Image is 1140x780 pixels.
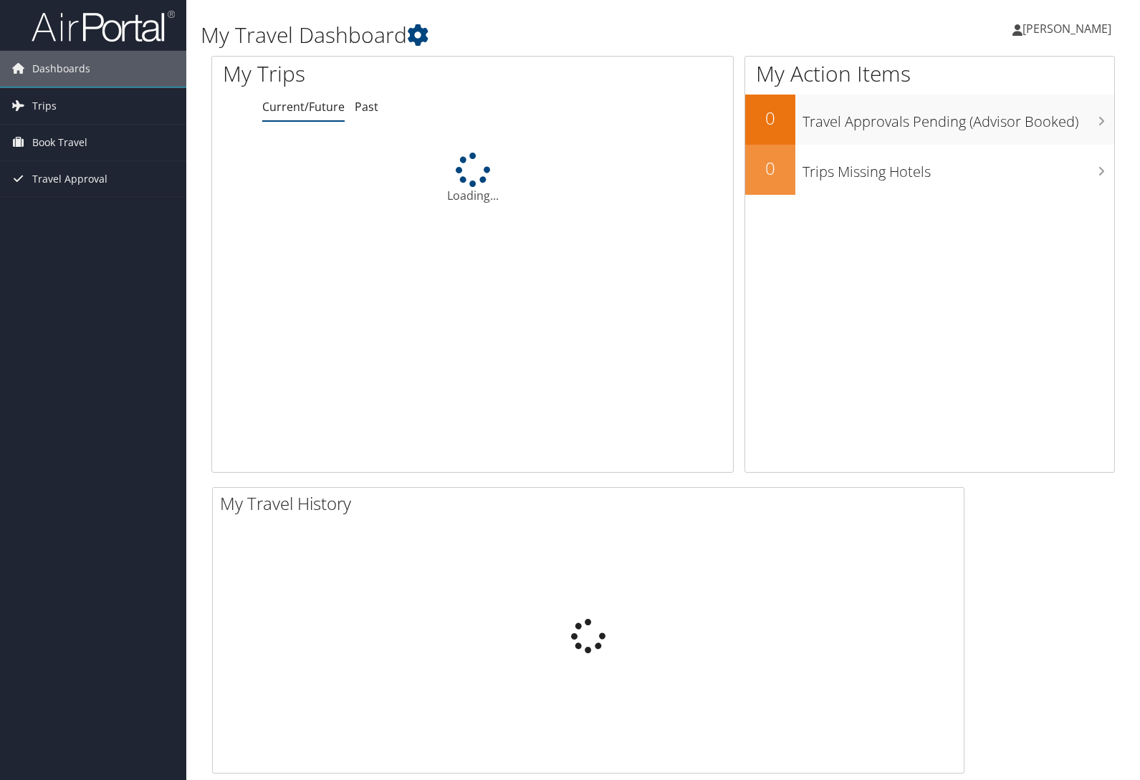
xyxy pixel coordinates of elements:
[32,161,107,197] span: Travel Approval
[745,59,1114,89] h1: My Action Items
[745,106,795,130] h2: 0
[201,20,818,50] h1: My Travel Dashboard
[745,156,795,180] h2: 0
[223,59,505,89] h1: My Trips
[32,9,175,43] img: airportal-logo.png
[32,88,57,124] span: Trips
[1012,7,1126,50] a: [PERSON_NAME]
[745,145,1114,195] a: 0Trips Missing Hotels
[1022,21,1111,37] span: [PERSON_NAME]
[212,153,733,204] div: Loading...
[220,491,964,516] h2: My Travel History
[803,105,1114,132] h3: Travel Approvals Pending (Advisor Booked)
[32,51,90,87] span: Dashboards
[803,155,1114,182] h3: Trips Missing Hotels
[355,99,378,115] a: Past
[262,99,345,115] a: Current/Future
[32,125,87,160] span: Book Travel
[745,95,1114,145] a: 0Travel Approvals Pending (Advisor Booked)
